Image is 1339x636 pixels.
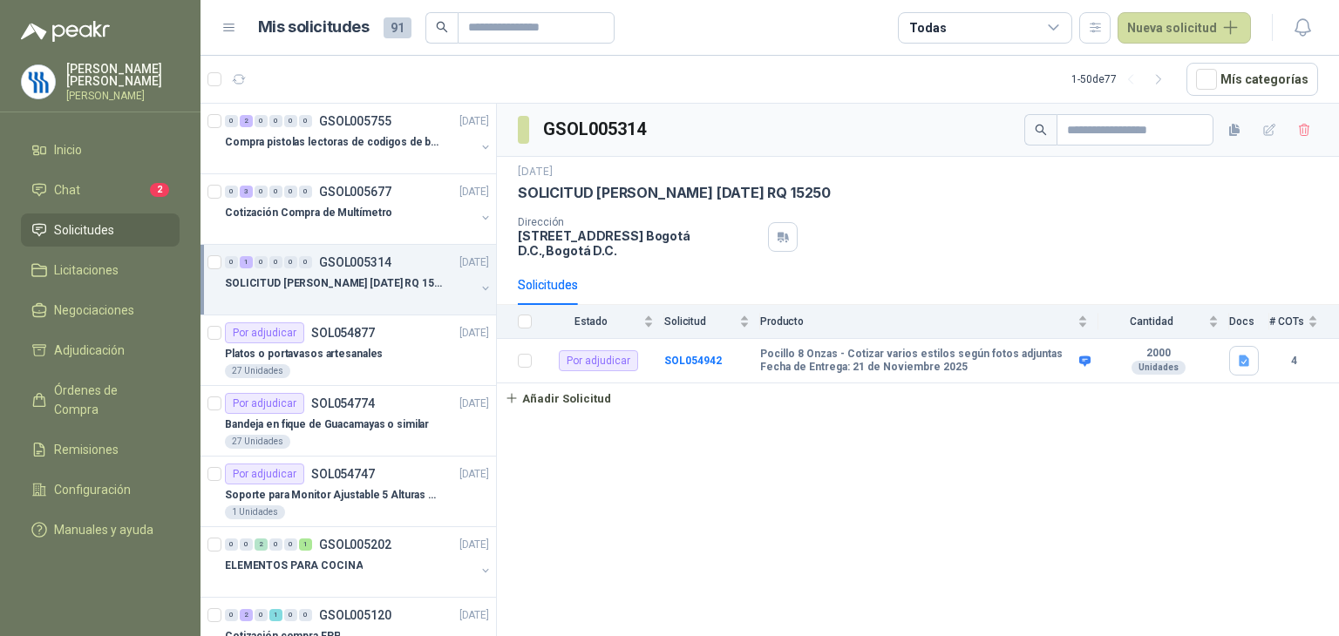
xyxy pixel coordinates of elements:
[664,355,722,367] a: SOL054942
[240,256,253,268] div: 1
[21,133,180,166] a: Inicio
[225,181,493,237] a: 0 3 0 0 0 0 GSOL005677[DATE] Cotización Compra de Multímetro
[664,305,760,339] th: Solicitud
[497,383,1339,413] a: Añadir Solicitud
[240,609,253,621] div: 2
[518,184,831,202] p: SOLICITUD [PERSON_NAME] [DATE] RQ 15250
[54,220,114,240] span: Solicitudes
[459,113,489,130] p: [DATE]
[284,186,297,198] div: 0
[311,397,375,409] p: SOL054774
[225,111,493,166] a: 0 2 0 0 0 0 GSOL005755[DATE] Compra pistolas lectoras de codigos de barras
[459,537,489,553] p: [DATE]
[1132,361,1186,375] div: Unidades
[518,275,578,294] div: Solicitudes
[225,487,442,504] p: Soporte para Monitor Ajustable 5 Alturas Mini
[909,18,946,37] div: Todas
[66,63,180,87] p: [PERSON_NAME] [PERSON_NAME]
[459,325,489,342] p: [DATE]
[459,607,489,624] p: [DATE]
[225,275,442,292] p: SOLICITUD [PERSON_NAME] [DATE] RQ 15250
[225,435,290,449] div: 27 Unidades
[225,609,238,621] div: 0
[518,164,553,180] p: [DATE]
[225,463,304,484] div: Por adjudicar
[299,186,312,198] div: 0
[225,205,392,221] p: Cotización Compra de Multímetro
[1071,65,1172,93] div: 1 - 50 de 77
[21,334,180,367] a: Adjudicación
[225,538,238,551] div: 0
[255,538,268,551] div: 2
[201,315,496,386] a: Por adjudicarSOL054877[DATE] Platos o portavasos artesanales27 Unidades
[201,386,496,457] a: Por adjudicarSOL054774[DATE] Bandeja en fique de Guacamayas o similar27 Unidades
[54,260,119,280] span: Licitaciones
[240,115,253,127] div: 2
[225,322,304,343] div: Por adjudicar
[201,457,496,527] a: Por adjudicarSOL054747[DATE] Soporte para Monitor Ajustable 5 Alturas Mini1 Unidades
[664,315,736,328] span: Solicitud
[1118,12,1251,44] button: Nueva solicitud
[225,558,363,574] p: ELEMENTOS PARA COCINA
[459,466,489,483] p: [DATE]
[543,116,649,143] h3: GSOL005314
[21,173,180,206] a: Chat2
[54,301,134,320] span: Negociaciones
[225,252,493,308] a: 0 1 0 0 0 0 GSOL005314[DATE] SOLICITUD [PERSON_NAME] [DATE] RQ 15250
[54,520,153,539] span: Manuales y ayuda
[1098,347,1219,361] b: 2000
[66,91,180,101] p: [PERSON_NAME]
[150,183,169,197] span: 2
[559,350,638,371] div: Por adjudicar
[284,538,297,551] div: 0
[225,534,493,590] a: 0 0 2 0 0 1 GSOL005202[DATE] ELEMENTOS PARA COCINA
[225,115,238,127] div: 0
[459,254,489,271] p: [DATE]
[319,538,391,551] p: GSOL005202
[1269,353,1318,369] b: 4
[225,256,238,268] div: 0
[21,254,180,287] a: Licitaciones
[760,315,1074,328] span: Producto
[459,396,489,412] p: [DATE]
[518,216,761,228] p: Dirección
[225,186,238,198] div: 0
[1035,124,1047,136] span: search
[54,381,163,419] span: Órdenes de Compra
[21,433,180,466] a: Remisiones
[299,115,312,127] div: 0
[255,609,268,621] div: 0
[436,21,448,33] span: search
[284,609,297,621] div: 0
[225,505,285,519] div: 1 Unidades
[319,186,391,198] p: GSOL005677
[255,186,268,198] div: 0
[1098,305,1229,339] th: Cantidad
[22,65,55,98] img: Company Logo
[299,609,312,621] div: 0
[225,416,429,433] p: Bandeja en fique de Guacamayas o similar
[269,609,282,621] div: 1
[240,538,253,551] div: 0
[1269,315,1304,328] span: # COTs
[284,115,297,127] div: 0
[1098,315,1205,328] span: Cantidad
[255,256,268,268] div: 0
[311,327,375,339] p: SOL054877
[21,294,180,327] a: Negociaciones
[225,134,442,151] p: Compra pistolas lectoras de codigos de barras
[760,305,1098,339] th: Producto
[518,228,761,258] p: [STREET_ADDRESS] Bogotá D.C. , Bogotá D.C.
[21,213,180,247] a: Solicitudes
[21,473,180,506] a: Configuración
[269,186,282,198] div: 0
[1269,305,1339,339] th: # COTs
[225,346,383,362] p: Platos o portavasos artesanales
[319,256,391,268] p: GSOL005314
[21,513,180,546] a: Manuales y ayuda
[54,341,125,360] span: Adjudicación
[542,315,640,328] span: Estado
[54,480,131,499] span: Configuración
[319,609,391,621] p: GSOL005120
[269,538,282,551] div: 0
